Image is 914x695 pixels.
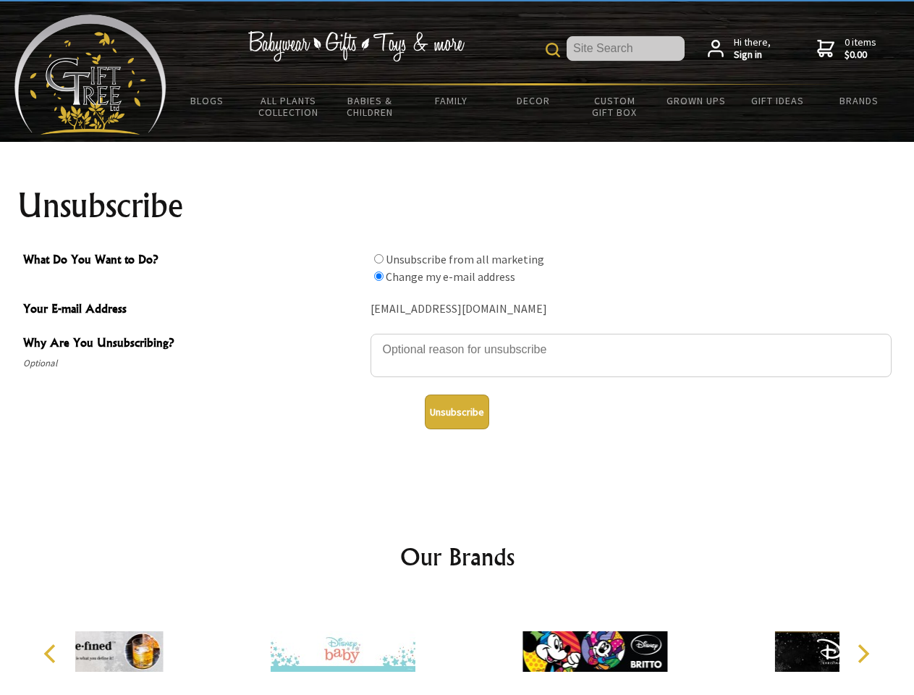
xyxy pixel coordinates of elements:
[36,638,68,670] button: Previous
[818,85,900,116] a: Brands
[845,35,876,62] span: 0 items
[247,31,465,62] img: Babywear - Gifts - Toys & more
[374,271,384,281] input: What Do You Want to Do?
[817,36,876,62] a: 0 items$0.00
[23,250,363,271] span: What Do You Want to Do?
[371,334,892,377] textarea: Why Are You Unsubscribing?
[737,85,818,116] a: Gift Ideas
[655,85,737,116] a: Grown Ups
[546,43,560,57] img: product search
[734,36,771,62] span: Hi there,
[29,539,886,574] h2: Our Brands
[17,188,897,223] h1: Unsubscribe
[23,334,363,355] span: Why Are You Unsubscribing?
[374,254,384,264] input: What Do You Want to Do?
[248,85,330,127] a: All Plants Collection
[411,85,493,116] a: Family
[708,36,771,62] a: Hi there,Sign in
[567,36,685,61] input: Site Search
[23,355,363,372] span: Optional
[492,85,574,116] a: Decor
[166,85,248,116] a: BLOGS
[14,14,166,135] img: Babyware - Gifts - Toys and more...
[371,298,892,321] div: [EMAIL_ADDRESS][DOMAIN_NAME]
[23,300,363,321] span: Your E-mail Address
[734,49,771,62] strong: Sign in
[847,638,879,670] button: Next
[425,395,489,429] button: Unsubscribe
[329,85,411,127] a: Babies & Children
[574,85,656,127] a: Custom Gift Box
[386,269,515,284] label: Change my e-mail address
[386,252,544,266] label: Unsubscribe from all marketing
[845,49,876,62] strong: $0.00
